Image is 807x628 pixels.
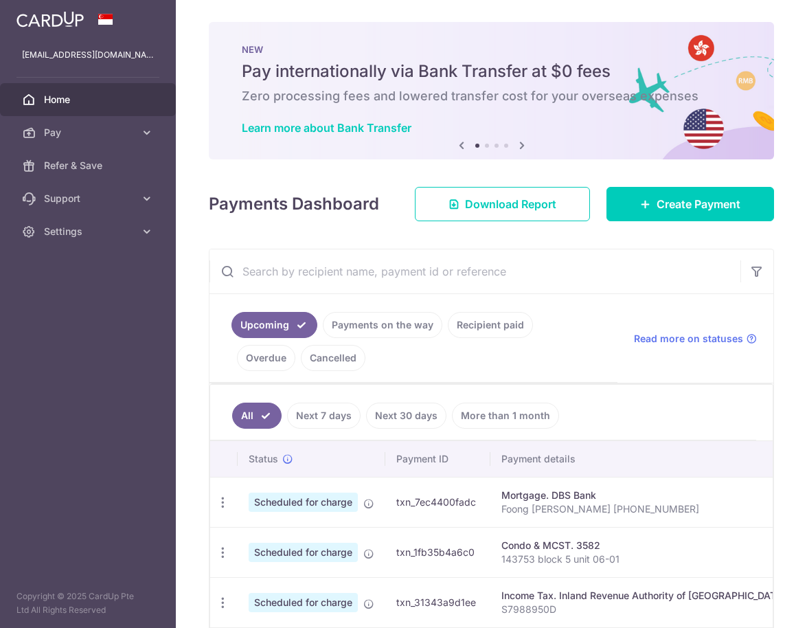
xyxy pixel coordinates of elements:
[385,477,490,527] td: txn_7ec4400fadc
[22,48,154,62] p: [EMAIL_ADDRESS][DOMAIN_NAME]
[287,403,361,429] a: Next 7 days
[501,539,786,552] div: Condo & MCST. 3582
[385,527,490,577] td: txn_1fb35b4a6c0
[249,593,358,612] span: Scheduled for charge
[385,441,490,477] th: Payment ID
[231,312,317,338] a: Upcoming
[249,493,358,512] span: Scheduled for charge
[44,126,135,139] span: Pay
[242,121,411,135] a: Learn more about Bank Transfer
[501,603,786,616] p: S7988950D
[366,403,446,429] a: Next 30 days
[301,345,365,371] a: Cancelled
[385,577,490,627] td: txn_31343a9d1ee
[606,187,774,221] a: Create Payment
[232,403,282,429] a: All
[452,403,559,429] a: More than 1 month
[501,489,786,502] div: Mortgage. DBS Bank
[249,452,278,466] span: Status
[249,543,358,562] span: Scheduled for charge
[448,312,533,338] a: Recipient paid
[634,332,757,346] a: Read more on statuses
[323,312,442,338] a: Payments on the way
[209,249,740,293] input: Search by recipient name, payment id or reference
[242,60,741,82] h5: Pay internationally via Bank Transfer at $0 fees
[44,192,135,205] span: Support
[465,196,556,212] span: Download Report
[415,187,590,221] a: Download Report
[501,589,786,603] div: Income Tax. Inland Revenue Authority of [GEOGRAPHIC_DATA]
[16,11,84,27] img: CardUp
[657,196,740,212] span: Create Payment
[501,502,786,516] p: Foong [PERSON_NAME] [PHONE_NUMBER]
[242,44,741,55] p: NEW
[490,441,797,477] th: Payment details
[44,93,135,106] span: Home
[242,88,741,104] h6: Zero processing fees and lowered transfer cost for your overseas expenses
[237,345,295,371] a: Overdue
[44,159,135,172] span: Refer & Save
[209,192,379,216] h4: Payments Dashboard
[44,225,135,238] span: Settings
[501,552,786,566] p: 143753 block 5 unit 06-01
[209,22,774,159] img: Bank transfer banner
[634,332,743,346] span: Read more on statuses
